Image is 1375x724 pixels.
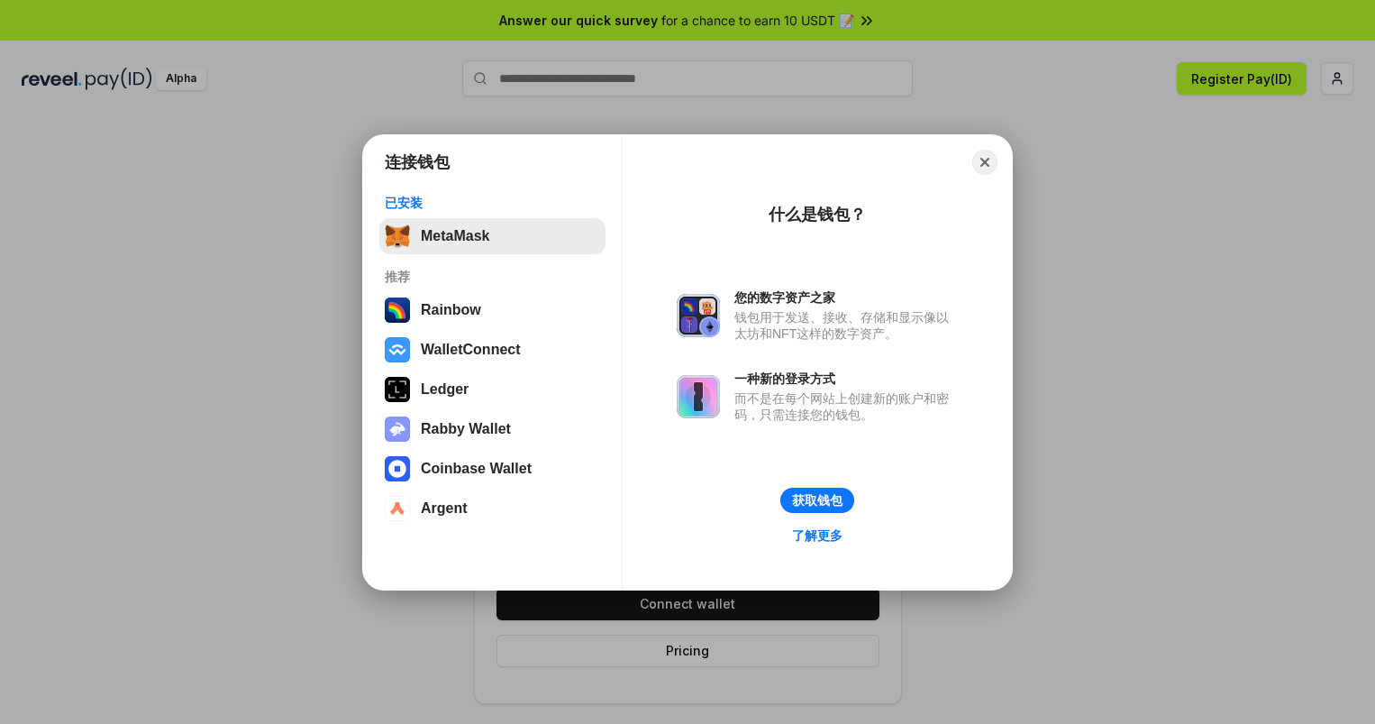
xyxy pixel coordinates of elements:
div: 已安装 [385,195,600,211]
div: 了解更多 [792,527,842,544]
img: svg+xml,%3Csvg%20width%3D%2228%22%20height%3D%2228%22%20viewBox%3D%220%200%2028%2028%22%20fill%3D... [385,337,410,362]
button: MetaMask [379,218,606,254]
div: 您的数字资产之家 [734,289,958,306]
div: 什么是钱包？ [769,204,866,225]
button: Close [972,150,997,175]
div: 推荐 [385,269,600,285]
img: svg+xml,%3Csvg%20xmlns%3D%22http%3A%2F%2Fwww.w3.org%2F2000%2Fsvg%22%20fill%3D%22none%22%20viewBox... [677,294,720,337]
div: WalletConnect [421,342,521,358]
img: svg+xml,%3Csvg%20xmlns%3D%22http%3A%2F%2Fwww.w3.org%2F2000%2Fsvg%22%20width%3D%2228%22%20height%3... [385,377,410,402]
div: 获取钱包 [792,492,842,509]
button: Argent [379,490,606,527]
img: svg+xml,%3Csvg%20width%3D%2228%22%20height%3D%2228%22%20viewBox%3D%220%200%2028%2028%22%20fill%3D... [385,456,410,481]
div: 一种新的登录方式 [734,371,958,387]
button: Coinbase Wallet [379,451,606,487]
button: 获取钱包 [780,488,854,513]
button: Rabby Wallet [379,411,606,447]
img: svg+xml,%3Csvg%20width%3D%22120%22%20height%3D%22120%22%20viewBox%3D%220%200%20120%20120%22%20fil... [385,298,410,323]
div: Ledger [421,381,469,398]
img: svg+xml,%3Csvg%20width%3D%2228%22%20height%3D%2228%22%20viewBox%3D%220%200%2028%2028%22%20fill%3D... [385,496,410,521]
div: Rabby Wallet [421,421,511,437]
img: svg+xml,%3Csvg%20fill%3D%22none%22%20height%3D%2233%22%20viewBox%3D%220%200%2035%2033%22%20width%... [385,224,410,249]
a: 了解更多 [781,524,853,547]
img: svg+xml,%3Csvg%20xmlns%3D%22http%3A%2F%2Fwww.w3.org%2F2000%2Fsvg%22%20fill%3D%22none%22%20viewBox... [677,375,720,418]
button: Ledger [379,371,606,408]
button: WalletConnect [379,332,606,368]
img: svg+xml,%3Csvg%20xmlns%3D%22http%3A%2F%2Fwww.w3.org%2F2000%2Fsvg%22%20fill%3D%22none%22%20viewBox... [385,417,410,442]
div: Argent [421,500,468,517]
div: Coinbase Wallet [421,461,532,477]
div: 而不是在每个网站上创建新的账户和密码，只需连接您的钱包。 [734,390,958,423]
h1: 连接钱包 [385,151,450,173]
div: Rainbow [421,302,481,318]
button: Rainbow [379,292,606,328]
div: MetaMask [421,228,489,244]
div: 钱包用于发送、接收、存储和显示像以太坊和NFT这样的数字资产。 [734,309,958,342]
